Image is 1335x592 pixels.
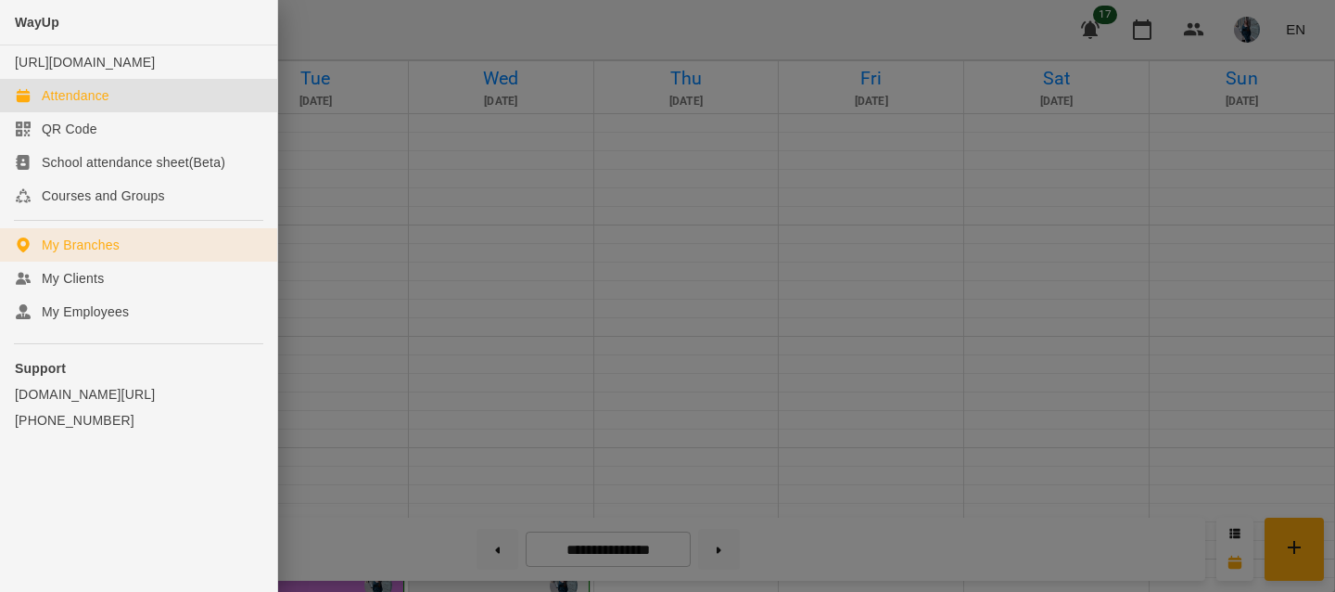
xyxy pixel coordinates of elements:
[15,55,155,70] a: [URL][DOMAIN_NAME]
[15,15,59,30] span: WayUp
[42,269,104,288] div: My Clients
[42,153,225,172] div: School attendance sheet(Beta)
[42,302,129,321] div: My Employees
[15,385,262,404] a: [DOMAIN_NAME][URL]
[15,411,262,430] a: [PHONE_NUMBER]
[42,86,109,105] div: Attendance
[42,187,165,205] div: Courses and Groups
[15,359,262,378] p: Support
[42,236,120,254] div: My Branches
[42,120,97,138] div: QR Code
